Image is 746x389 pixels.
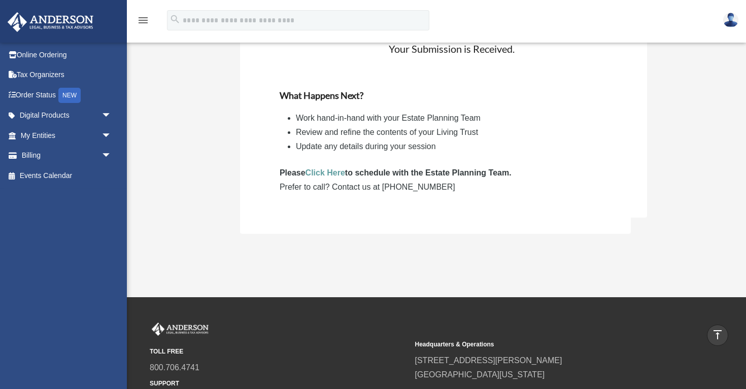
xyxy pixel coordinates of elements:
[101,125,122,146] span: arrow_drop_down
[101,146,122,166] span: arrow_drop_down
[137,18,149,26] a: menu
[306,168,345,177] a: Click Here
[150,363,199,372] a: 800.706.4741
[296,111,616,125] li: Work hand-in-hand with your Estate Planning Team
[5,12,96,32] img: Anderson Advisors Platinum Portal
[101,105,122,126] span: arrow_drop_down
[415,339,673,350] small: Headquarters & Operations
[150,323,211,336] img: Anderson Advisors Platinum Portal
[723,13,738,27] img: User Pic
[7,45,127,65] a: Online Ordering
[7,165,127,186] a: Events Calendar
[280,180,624,194] p: Prefer to call? Contact us at [PHONE_NUMBER]
[7,105,127,126] a: Digital Productsarrow_drop_down
[415,370,545,379] a: [GEOGRAPHIC_DATA][US_STATE]
[137,14,149,26] i: menu
[58,88,81,103] div: NEW
[415,356,562,365] a: [STREET_ADDRESS][PERSON_NAME]
[280,89,624,102] h3: What Happens Next?
[7,146,127,166] a: Billingarrow_drop_down
[280,168,512,177] strong: Please to schedule with the Estate Planning Team.
[7,65,127,85] a: Tax Organizers
[7,125,127,146] a: My Entitiesarrow_drop_down
[711,329,724,341] i: vertical_align_top
[150,346,408,357] small: TOLL FREE
[169,14,181,25] i: search
[7,85,127,105] a: Order StatusNEW
[707,325,728,346] a: vertical_align_top
[296,125,616,139] li: Review and refine the contents of your Living Trust
[296,139,616,154] li: Update any details during your session
[150,378,408,389] small: SUPPORT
